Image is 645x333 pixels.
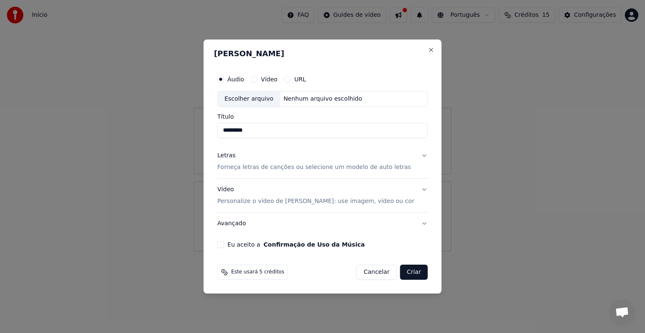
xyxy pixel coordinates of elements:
div: Nenhum arquivo escolhido [280,95,365,103]
button: Criar [400,265,428,280]
label: URL [294,76,306,82]
label: Eu aceito a [228,242,365,247]
label: Título [218,114,428,120]
button: Avançado [218,213,428,234]
button: VídeoPersonalize o vídeo de [PERSON_NAME]: use imagem, vídeo ou cor [218,179,428,212]
div: Letras [218,151,236,160]
div: Escolher arquivo [218,91,281,107]
div: Vídeo [218,185,414,206]
label: Áudio [228,76,244,82]
h2: [PERSON_NAME] [214,50,431,57]
button: LetrasForneça letras de canções ou selecione um modelo de auto letras [218,145,428,178]
label: Vídeo [261,76,278,82]
p: Forneça letras de canções ou selecione um modelo de auto letras [218,163,411,172]
span: Este usará 5 créditos [231,269,284,276]
p: Personalize o vídeo de [PERSON_NAME]: use imagem, vídeo ou cor [218,197,414,206]
button: Eu aceito a [264,242,365,247]
button: Cancelar [357,265,397,280]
